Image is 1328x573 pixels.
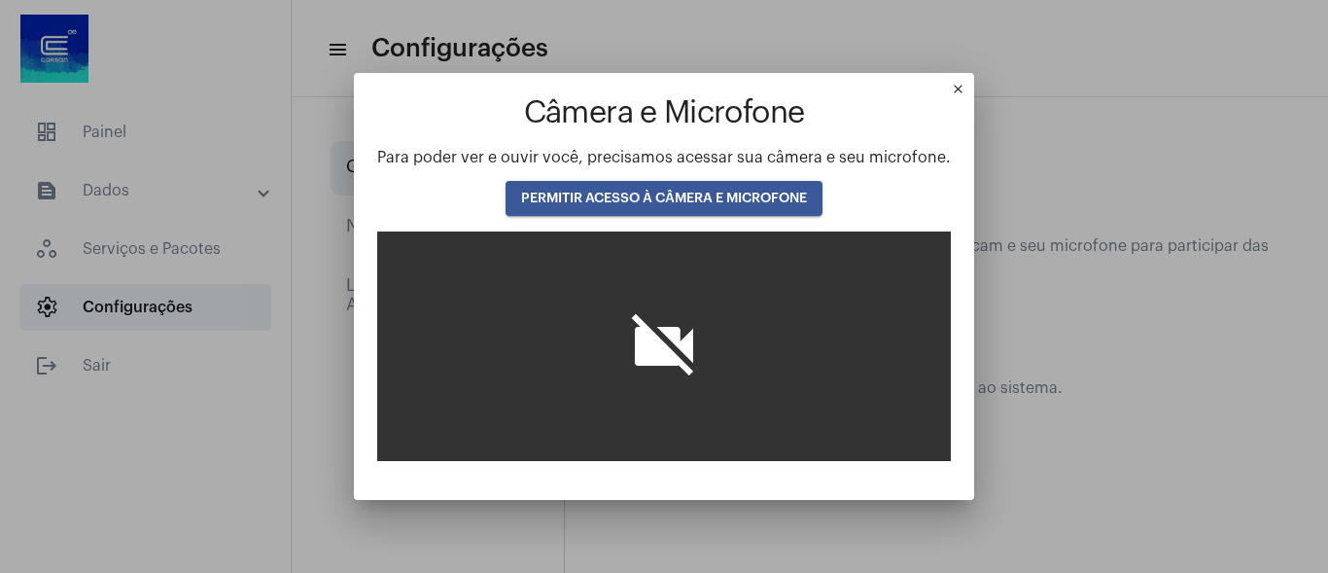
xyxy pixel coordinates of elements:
span: Para poder ver e ouvir você, precisamos acessar sua câmera e seu microfone. [377,150,951,165]
h1: Câmera e Microfone [377,96,951,130]
mat-icon: close [951,82,974,105]
i: videocam_off [625,307,703,385]
span: PERMITIR ACESSO À CÂMERA E MICROFONE [521,192,807,205]
button: PERMITIR ACESSO À CÂMERA E MICROFONE [506,181,822,216]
